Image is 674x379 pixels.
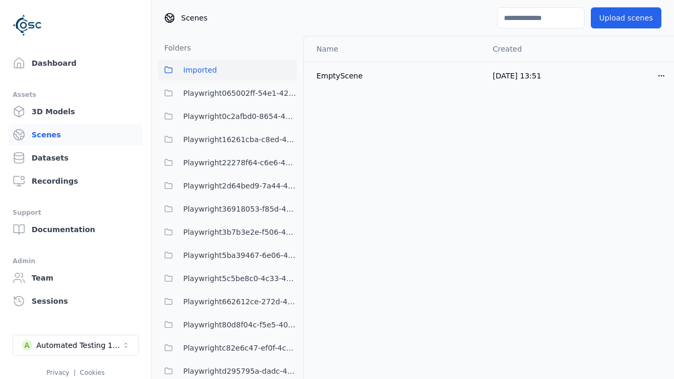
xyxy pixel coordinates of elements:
[316,71,476,81] div: EmptyScene
[158,337,297,358] button: Playwrightc82e6c47-ef0f-4cc9-946d-402e6ff7e889
[13,11,42,40] img: Logo
[183,318,297,331] span: Playwright80d8f04c-f5e5-40b6-a373-9065d49276cc
[158,59,297,81] button: Imported
[8,219,143,240] a: Documentation
[183,226,297,238] span: Playwright3b7b3e2e-f506-4d22-b7f0-8019c5df573c
[183,64,217,76] span: Imported
[158,152,297,173] button: Playwright22278f64-c6e6-4393-b65f-078aa5b8f3bc
[8,171,143,192] a: Recordings
[74,369,76,376] span: |
[183,179,297,192] span: Playwright2d64bed9-7a44-4127-b91f-bc8596c366cd
[183,110,297,123] span: Playwright0c2afbd0-8654-4abc-8acc-33051ae8061c
[183,295,297,308] span: Playwright662612ce-272d-45ac-9891-4efcd5e1e258
[8,53,143,74] a: Dashboard
[13,206,138,219] div: Support
[158,83,297,104] button: Playwright065002ff-54e1-4225-bb74-209e7a6f7fb9
[13,88,138,101] div: Assets
[13,335,139,356] button: Select a workspace
[181,13,207,23] span: Scenes
[183,156,297,169] span: Playwright22278f64-c6e6-4393-b65f-078aa5b8f3bc
[158,222,297,243] button: Playwright3b7b3e2e-f506-4d22-b7f0-8019c5df573c
[80,369,105,376] a: Cookies
[183,342,297,354] span: Playwrightc82e6c47-ef0f-4cc9-946d-402e6ff7e889
[158,175,297,196] button: Playwright2d64bed9-7a44-4127-b91f-bc8596c366cd
[158,245,297,266] button: Playwright5ba39467-6e06-4b64-a8e7-7dc97fad1888
[8,101,143,122] a: 3D Models
[13,255,138,267] div: Admin
[158,268,297,289] button: Playwright5c5be8c0-4c33-418b-8144-db7ee3168a87
[183,87,297,99] span: Playwright065002ff-54e1-4225-bb74-209e7a6f7fb9
[36,340,122,351] div: Automated Testing 1 - Playwright
[158,198,297,220] button: Playwright36918053-f85d-460f-a09b-cf1376549504
[8,124,143,145] a: Scenes
[493,72,541,80] span: [DATE] 13:51
[484,36,649,62] th: Created
[8,147,143,168] a: Datasets
[183,365,297,377] span: Playwrightd295795a-dadc-412b-aa6c-b0126c1e3ed0
[591,7,661,28] button: Upload scenes
[183,272,297,285] span: Playwright5c5be8c0-4c33-418b-8144-db7ee3168a87
[158,106,297,127] button: Playwright0c2afbd0-8654-4abc-8acc-33051ae8061c
[8,267,143,288] a: Team
[158,129,297,150] button: Playwright16261cba-c8ed-4a90-96b6-5b21ebd654d5
[158,291,297,312] button: Playwright662612ce-272d-45ac-9891-4efcd5e1e258
[8,291,143,312] a: Sessions
[158,43,191,53] h3: Folders
[158,314,297,335] button: Playwright80d8f04c-f5e5-40b6-a373-9065d49276cc
[304,36,484,62] th: Name
[183,133,297,146] span: Playwright16261cba-c8ed-4a90-96b6-5b21ebd654d5
[46,369,69,376] a: Privacy
[183,249,297,262] span: Playwright5ba39467-6e06-4b64-a8e7-7dc97fad1888
[22,340,32,351] div: A
[183,203,297,215] span: Playwright36918053-f85d-460f-a09b-cf1376549504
